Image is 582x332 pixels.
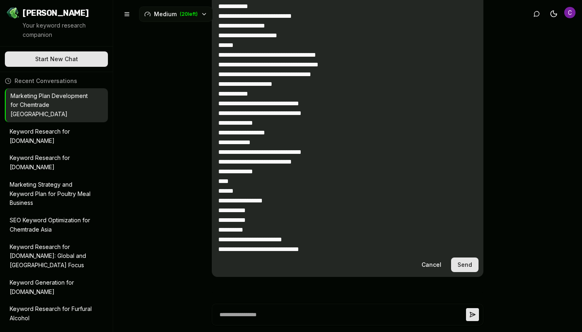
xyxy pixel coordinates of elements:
[564,7,576,18] button: Open user button
[5,124,108,149] button: Keyword Research for [DOMAIN_NAME]
[6,88,108,122] button: Marketing Plan Development for Chemtrade [GEOGRAPHIC_DATA]
[11,92,92,119] p: Marketing Plan Development for Chemtrade [GEOGRAPHIC_DATA]
[35,55,78,63] span: Start New Chat
[180,11,198,17] span: ( 20 left)
[5,51,108,67] button: Start New Chat
[139,6,213,22] button: Medium(20left)
[451,258,479,272] button: Send
[10,153,92,172] p: Keyword Research for [DOMAIN_NAME]
[5,301,108,326] button: Keyword Research for Furfural Alcohol
[10,278,92,297] p: Keyword Generation for [DOMAIN_NAME]
[10,304,92,323] p: Keyword Research for Furfural Alcohol
[415,258,448,272] button: Cancel
[6,6,19,19] img: Jello SEO Logo
[5,275,108,300] button: Keyword Generation for [DOMAIN_NAME]
[15,77,77,85] span: Recent Conversations
[10,216,92,234] p: SEO Keyword Optimization for Chemtrade Asia
[154,10,177,18] span: Medium
[5,213,108,238] button: SEO Keyword Optimization for Chemtrade Asia
[23,21,106,40] p: Your keyword research companion
[10,127,92,146] p: Keyword Research for [DOMAIN_NAME]
[10,243,92,270] p: Keyword Research for [DOMAIN_NAME]: Global and [GEOGRAPHIC_DATA] Focus
[10,180,92,208] p: Marketing Strategy and Keyword Plan for Poultry Meal Business
[5,239,108,273] button: Keyword Research for [DOMAIN_NAME]: Global and [GEOGRAPHIC_DATA] Focus
[23,7,89,19] span: [PERSON_NAME]
[564,7,576,18] img: Chemtrade Asia Administrator
[5,150,108,175] button: Keyword Research for [DOMAIN_NAME]
[5,177,108,211] button: Marketing Strategy and Keyword Plan for Poultry Meal Business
